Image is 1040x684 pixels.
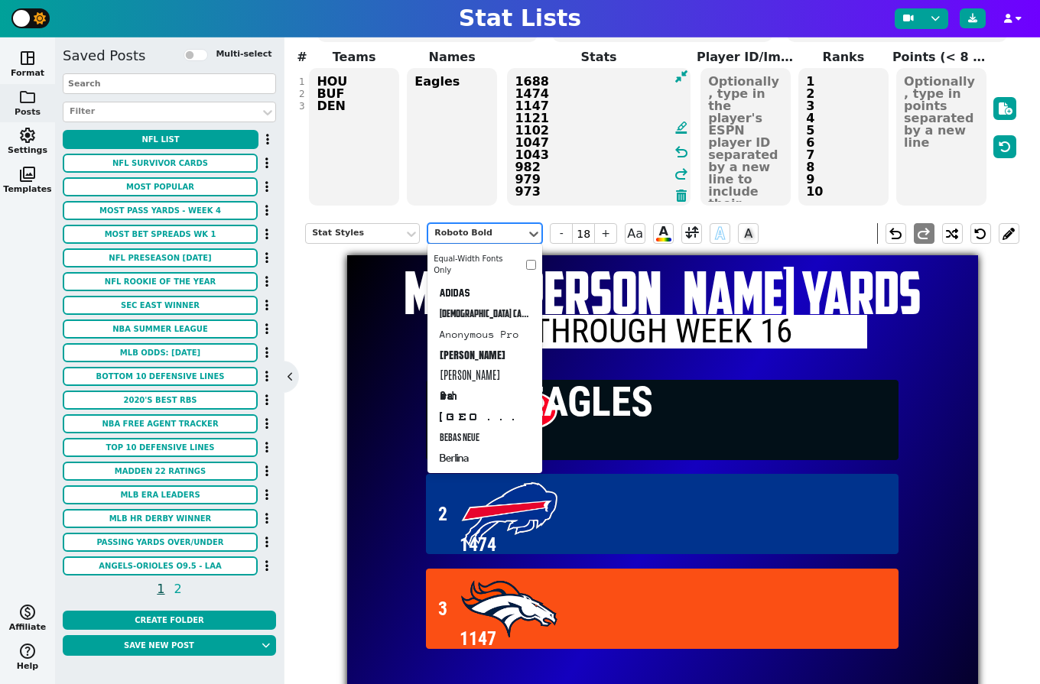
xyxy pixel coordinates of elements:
span: 3 [434,596,451,622]
button: 2020's Best RBs [63,391,258,410]
div: 1 [299,76,305,88]
button: Angels-Orioles O9.5 - laa [63,556,258,575]
span: folder [18,88,37,106]
button: Top 10 Defensive Lines [63,438,258,457]
label: Names [403,48,501,66]
button: Most Pass Yards - Week 4 [63,201,258,220]
span: Eagles [524,384,930,420]
span: redo [915,225,933,243]
button: MLB HR Derby Winner [63,509,258,528]
div: Roboto Bold [434,227,520,240]
span: - [550,223,573,244]
div: Block [427,468,542,488]
button: NFL Rookie of the Year [63,272,258,291]
button: NFL Preseason [DATE] [63,248,258,267]
button: SEC East Winner [63,296,258,315]
span: 2 [172,579,184,598]
button: Most Bet Spreads Wk 1 [63,225,258,244]
div: Adidas [427,282,542,303]
span: settings [18,126,37,144]
span: 1474 [460,532,496,559]
button: NFL Survivor Cards [63,154,258,173]
button: NBA Summer League [63,319,258,339]
span: Aa [625,223,645,244]
span: undo [672,143,691,161]
span: 1 [154,579,167,598]
h2: Through Week 16 [457,315,867,348]
label: Stats [501,48,697,66]
textarea: Eagles [407,68,497,206]
h1: MOST [PERSON_NAME] YARDS [347,264,978,323]
div: Aurach [427,385,542,406]
span: 1147 [460,626,496,653]
button: Create Folder [63,611,276,630]
h1: Stat Lists [459,5,581,32]
span: redo [672,165,691,183]
label: Teams [305,48,403,66]
span: 2 [434,502,451,528]
button: NBA Free Agent Tracker [63,414,258,433]
span: + [594,223,617,244]
div: Stat Styles [312,227,398,240]
h5: Saved Posts [63,47,145,64]
button: Passing Yards Over/Under [63,533,258,552]
div: 2 [299,88,305,100]
button: MLB ODDS: [DATE] [63,343,258,362]
span: A [738,223,759,244]
span: format_ink_highlighter [674,121,688,139]
label: Equal-Width Fonts Only [434,253,520,276]
button: MLB ERA Leaders [63,485,258,504]
button: Save new post [63,635,255,656]
label: Multi-select [216,48,271,61]
div: 3 [299,100,305,112]
textarea: 1 2 3 4 5 6 7 8 9 10 [798,68,889,206]
span: photo_library [18,165,37,183]
input: Search [63,73,276,94]
span: monetization_on [18,603,37,621]
button: NFL list [63,130,258,149]
div: [PERSON_NAME] [427,344,542,365]
textarea: HOU BUF DEN [309,68,399,206]
label: Player ID/Image URL [697,48,795,66]
button: undo [886,223,906,244]
textarea: 1688 1474 1147 1121 1102 1047 1043 982 979 973 [507,68,690,206]
label: # [297,48,307,66]
div: Berlina [427,447,542,468]
label: Ranks [795,48,892,66]
div: [GEOGRAPHIC_DATA] [427,406,542,426]
button: Madden 22 Ratings [63,462,258,481]
div: Bebas Neue [427,426,542,447]
span: help [18,642,37,660]
div: Anonymous Pro [427,323,542,344]
div: [DEMOGRAPHIC_DATA] Captain [427,303,542,323]
div: [PERSON_NAME] [427,365,542,385]
span: undo [886,225,905,243]
button: redo [914,223,934,244]
button: Bottom 10 Defensive Lines [63,367,258,386]
span: A [715,221,725,246]
button: MOST POPULAR [63,177,258,196]
label: Points (< 8 teams) [892,48,990,66]
span: space_dashboard [18,49,37,67]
